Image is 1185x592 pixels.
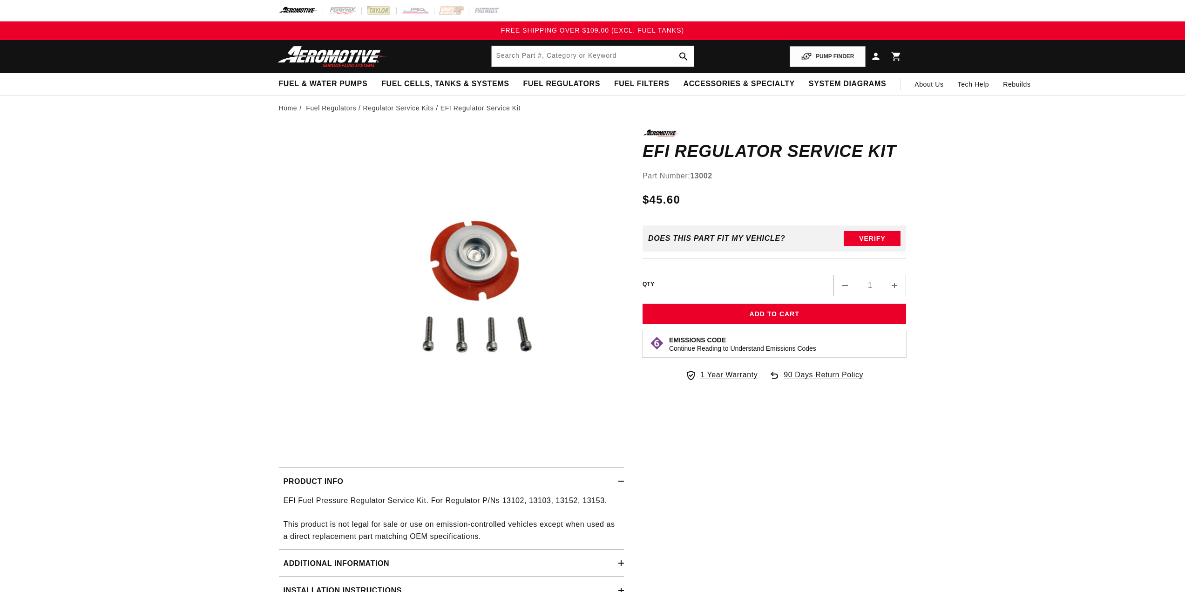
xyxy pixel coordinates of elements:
summary: Accessories & Specialty [677,73,802,95]
li: Regulator Service Kits [363,103,440,113]
button: Emissions CodeContinue Reading to Understand Emissions Codes [669,336,816,353]
span: Fuel Filters [614,79,670,89]
img: Emissions code [650,336,664,351]
h1: EFI Regulator Service Kit [643,144,907,159]
li: Fuel Regulators [306,103,363,113]
a: About Us [907,73,950,95]
button: Verify [844,231,901,246]
label: QTY [643,280,655,288]
summary: Rebuilds [996,73,1037,95]
span: Fuel Regulators [523,79,600,89]
summary: Fuel & Water Pumps [272,73,375,95]
strong: 13002 [690,172,712,180]
span: Tech Help [958,79,989,89]
input: Search by Part Number, Category or Keyword [492,46,694,67]
a: 90 Days Return Policy [769,369,863,390]
li: EFI Regulator Service Kit [440,103,521,113]
span: 90 Days Return Policy [784,369,863,390]
p: Continue Reading to Understand Emissions Codes [669,344,816,353]
span: About Us [914,81,943,88]
media-gallery: Gallery Viewer [279,129,624,449]
span: System Diagrams [809,79,886,89]
summary: Tech Help [951,73,996,95]
h2: Product Info [284,476,344,488]
span: Accessories & Specialty [684,79,795,89]
span: $45.60 [643,191,680,208]
summary: Fuel Regulators [516,73,607,95]
div: Part Number: [643,170,907,182]
button: search button [673,46,694,67]
button: Add to Cart [643,304,907,325]
span: 1 Year Warranty [700,369,758,381]
a: Home [279,103,298,113]
span: Fuel & Water Pumps [279,79,368,89]
summary: Additional information [279,550,624,577]
strong: Emissions Code [669,336,726,344]
summary: System Diagrams [802,73,893,95]
button: PUMP FINDER [790,46,865,67]
summary: Fuel Cells, Tanks & Systems [374,73,516,95]
div: EFI Fuel Pressure Regulator Service Kit. For Regulator P/Ns 13102, 13103, 13152, 13153. This prod... [279,495,624,542]
a: 1 Year Warranty [685,369,758,381]
span: FREE SHIPPING OVER $109.00 (EXCL. FUEL TANKS) [501,27,684,34]
span: Rebuilds [1003,79,1030,89]
span: Fuel Cells, Tanks & Systems [381,79,509,89]
nav: breadcrumbs [279,103,907,113]
summary: Fuel Filters [607,73,677,95]
summary: Product Info [279,468,624,495]
h2: Additional information [284,558,390,570]
img: Aeromotive [275,46,392,68]
div: Does This part fit My vehicle? [648,234,785,243]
